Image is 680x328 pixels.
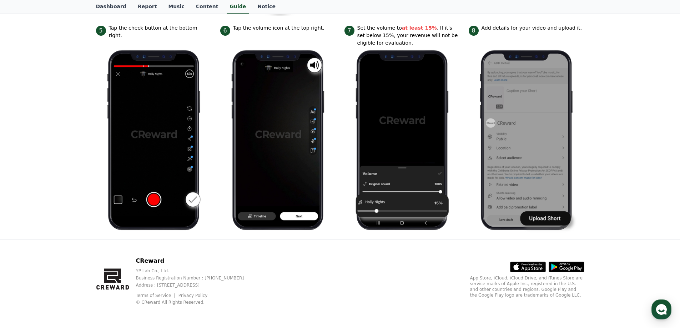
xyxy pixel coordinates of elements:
[136,257,255,265] p: CReward
[109,24,212,39] p: Tap the check button at the bottom right.
[136,293,176,298] a: Terms of Service
[136,268,255,274] p: YP Lab Co., Ltd.
[233,24,324,32] p: Tap the volume icon at the top right.
[136,275,255,281] p: Business Registration Number : [PHONE_NUMBER]
[96,26,106,36] span: 5
[47,226,92,244] a: Messages
[106,237,123,243] span: Settings
[136,299,255,305] p: © CReward All Rights Reserved.
[482,24,582,32] p: Add details for your video and upload it.
[178,293,208,298] a: Privacy Policy
[92,226,137,244] a: Settings
[220,26,230,36] span: 6
[344,26,354,36] span: 7
[469,26,479,36] span: 8
[136,282,255,288] p: Address : [STREET_ADDRESS]
[470,275,584,298] p: App Store, iCloud, iCloud Drive, and iTunes Store are service marks of Apple Inc., registered in ...
[357,24,460,47] p: Set the volume to . If it's set below 15%, your revenue will not be eligible for evaluation.
[350,47,454,233] img: 7.png
[226,47,330,233] img: 6.png
[102,47,206,233] img: 5.png
[474,47,579,233] img: 8.png
[18,237,31,243] span: Home
[59,237,80,243] span: Messages
[402,25,437,31] strong: at least 15%
[2,226,47,244] a: Home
